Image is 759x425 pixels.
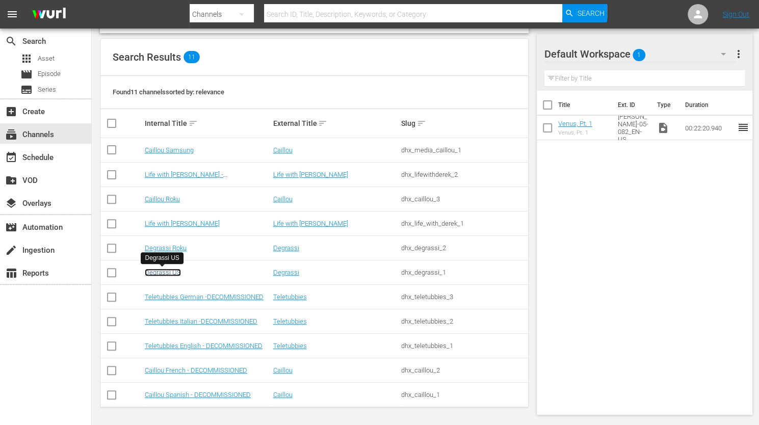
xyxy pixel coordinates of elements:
[113,51,181,63] span: Search Results
[5,105,17,118] span: Create
[558,120,592,127] a: Venus, Pt. 1
[145,269,181,276] a: Degrassi US
[273,117,398,129] div: External Title
[145,220,220,227] a: Life with [PERSON_NAME]
[6,8,18,20] span: menu
[681,116,737,140] td: 00:22:20.940
[544,40,736,68] div: Default Workspace
[5,128,17,141] span: subscriptions
[273,146,292,154] a: Caillou
[612,91,651,119] th: Ext. ID
[562,4,607,22] button: Search
[273,391,292,399] a: Caillou
[145,146,194,154] a: Caillou Samsung
[145,391,251,399] a: Caillou Spanish - DECOMMISSIONED
[145,317,257,325] a: Teletubbies Italian -DECOMMISSIONED
[273,269,299,276] a: Degrassi
[651,91,679,119] th: Type
[614,116,652,140] td: [PERSON_NAME]-05-082_EN-US
[273,220,348,227] a: Life with [PERSON_NAME]
[401,317,527,325] div: dhx_teletubbies_2
[657,122,669,134] span: Video
[401,293,527,301] div: dhx_teletubbies_3
[401,146,527,154] div: dhx_media_caillou_1
[401,220,527,227] div: dhx_life_with_derek_1
[558,91,612,119] th: Title
[5,244,17,256] span: Ingestion
[732,42,745,66] button: more_vert
[273,366,292,374] a: Caillou
[38,54,55,64] span: Asset
[5,221,17,233] span: Automation
[5,267,17,279] span: Reports
[273,171,348,178] a: Life with [PERSON_NAME]
[184,51,200,63] span: 11
[679,91,740,119] th: Duration
[318,119,327,128] span: sort
[737,121,749,134] span: reorder
[273,342,306,350] a: Teletubbies
[723,10,749,18] a: Sign Out
[401,244,527,252] div: dhx_degrassi_2
[401,117,527,129] div: Slug
[38,85,56,95] span: Series
[417,119,426,128] span: sort
[189,119,198,128] span: sort
[273,195,292,203] a: Caillou
[38,69,61,79] span: Episode
[273,317,306,325] a: Teletubbies
[20,84,33,96] span: Series
[20,68,33,81] span: Episode
[145,366,247,374] a: Caillou French - DECOMMISSIONED
[145,254,179,262] div: Degrassi US
[113,88,224,96] span: Found 11 channels sorted by: relevance
[558,129,592,136] div: Venus, Pt. 1
[401,171,527,178] div: dhx_lifewithderek_2
[401,342,527,350] div: dhx_teletubbies_1
[401,366,527,374] div: dhx_caillou_2
[401,391,527,399] div: dhx_caillou_1
[145,171,227,186] a: Life with [PERSON_NAME] - DECOMMISSIONED
[5,151,17,164] span: Schedule
[24,3,73,26] img: ans4CAIJ8jUAAAAAAAAAAAAAAAAAAAAAAAAgQb4GAAAAAAAAAAAAAAAAAAAAAAAAJMjXAAAAAAAAAAAAAAAAAAAAAAAAgAT5G...
[273,293,306,301] a: Teletubbies
[577,4,604,22] span: Search
[5,174,17,187] span: VOD
[5,197,17,209] span: Overlays
[273,244,299,252] a: Degrassi
[20,52,33,65] span: Asset
[145,195,180,203] a: Caillou Roku
[401,269,527,276] div: dhx_degrassi_1
[145,293,264,301] a: Teletubbies German -DECOMMISSIONED
[732,48,745,60] span: more_vert
[145,342,263,350] a: Teletubbies English - DECOMMISSIONED
[401,195,527,203] div: dhx_caillou_3
[145,117,270,129] div: Internal Title
[145,244,187,252] a: Degrassi Roku
[5,35,17,47] span: Search
[633,44,645,66] span: 1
